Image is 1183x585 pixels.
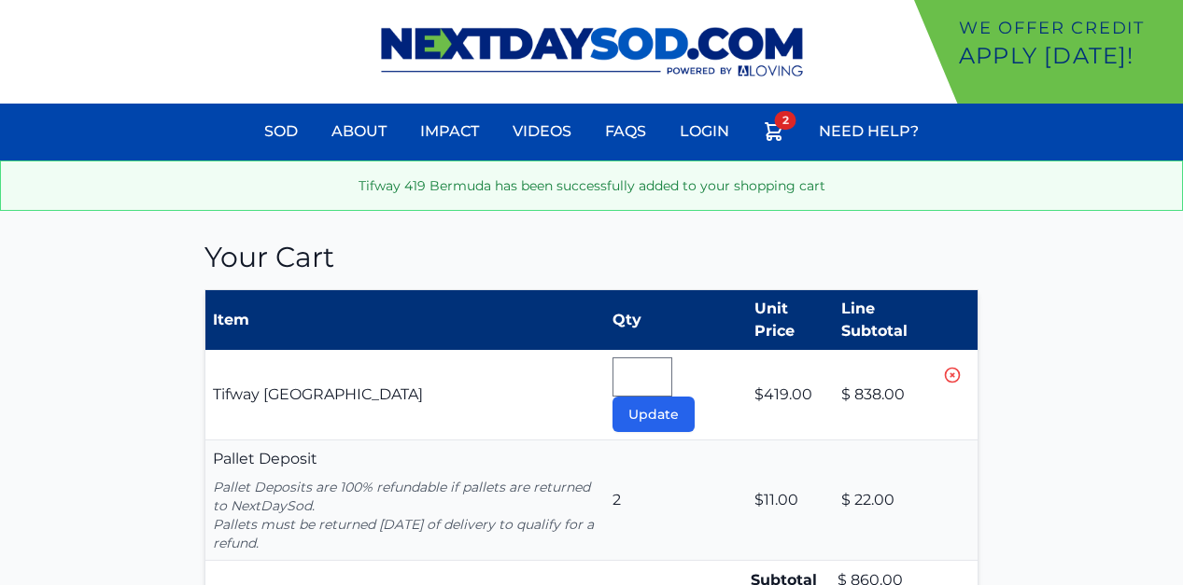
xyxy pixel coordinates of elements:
[834,290,942,351] th: Line Subtotal
[605,290,746,351] th: Qty
[253,109,309,154] a: Sod
[747,350,835,440] td: $419.00
[409,109,490,154] a: Impact
[501,109,583,154] a: Videos
[747,290,835,351] th: Unit Price
[834,440,942,561] td: $ 22.00
[775,111,796,130] span: 2
[605,440,746,561] td: 2
[320,109,398,154] a: About
[747,440,835,561] td: $11.00
[959,41,1176,71] p: Apply [DATE]!
[16,176,1167,195] p: Tifway 419 Bermuda has been successfully added to your shopping cart
[205,350,606,440] td: Tifway [GEOGRAPHIC_DATA]
[213,478,598,552] p: Pallet Deposits are 100% refundable if pallets are returned to NextDaySod. Pallets must be return...
[752,109,796,160] a: 2
[205,440,606,561] td: Pallet Deposit
[669,109,740,154] a: Login
[613,397,695,432] button: Update
[959,15,1176,41] p: We offer Credit
[834,350,942,440] td: $ 838.00
[594,109,657,154] a: FAQs
[808,109,930,154] a: Need Help?
[204,241,979,274] h1: Your Cart
[205,290,606,351] th: Item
